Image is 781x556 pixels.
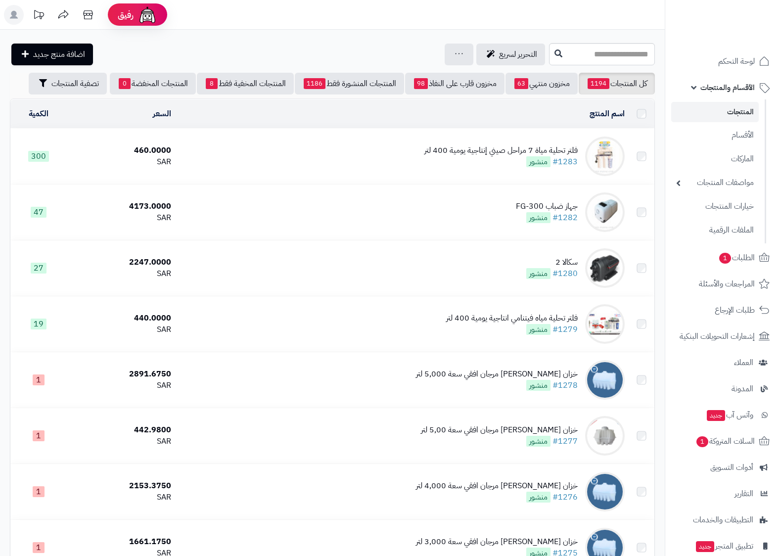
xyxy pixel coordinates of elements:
a: الملفات الرقمية [671,220,759,241]
span: منشور [526,324,551,335]
a: مخزون منتهي63 [505,73,578,94]
span: التحرير لسريع [499,48,537,60]
a: لوحة التحكم [671,49,775,73]
a: المنتجات [671,102,759,122]
a: المدونة [671,377,775,401]
a: التحرير لسريع [476,44,545,65]
a: وآتس آبجديد [671,403,775,427]
a: مواصفات المنتجات [671,172,759,193]
span: منشور [526,492,551,503]
span: 47 [31,207,46,218]
a: طلبات الإرجاع [671,298,775,322]
div: خزان [PERSON_NAME] مرجان افقي سعة 5,000 لتر [416,369,578,380]
div: فلتر تحلية مياه فيتنامي انتاجية يومية 400 لتر [446,313,578,324]
a: الطلبات1 [671,246,775,270]
span: 1 [33,430,45,441]
div: خزان [PERSON_NAME] مرجان افقي سعة 4,000 لتر [416,480,578,492]
a: اسم المنتج [590,108,625,120]
span: أدوات التسويق [710,461,753,474]
a: أدوات التسويق [671,456,775,479]
div: فلتر تحلية مياة 7 مراحل صيني إنتاجية يومية 400 لتر [424,145,578,156]
span: 1186 [304,78,325,89]
span: جديد [696,541,714,552]
img: logo-2.png [714,28,772,48]
span: 1 [719,253,731,264]
a: السلات المتروكة1 [671,429,775,453]
div: SAR [71,492,171,503]
span: طلبات الإرجاع [715,303,755,317]
span: 63 [514,78,528,89]
a: #1280 [552,268,578,279]
a: تحديثات المنصة [26,5,51,27]
span: 1 [33,486,45,497]
span: منشور [526,156,551,167]
a: إشعارات التحويلات البنكية [671,324,775,348]
span: وآتس آب [706,408,753,422]
span: 300 [28,151,49,162]
div: SAR [71,324,171,335]
div: 2247.0000 [71,257,171,268]
img: جهاز ضباب FG-300 [585,192,625,232]
span: الطلبات [718,251,755,265]
a: المنتجات المخفضة0 [110,73,196,94]
img: فلتر تحلية مياه فيتنامي انتاجية يومية 400 لتر [585,304,625,344]
div: SAR [71,380,171,391]
div: 440.0000 [71,313,171,324]
span: 1 [696,436,708,447]
a: مخزون قارب على النفاذ98 [405,73,505,94]
a: الكمية [29,108,48,120]
div: خزان [PERSON_NAME] مرجان افقي سعة 3,000 لتر [416,536,578,548]
a: اضافة منتج جديد [11,44,93,65]
a: الأقسام [671,125,759,146]
div: 1661.1750 [71,536,171,548]
a: المنتجات المخفية فقط8 [197,73,294,94]
span: 27 [31,263,46,274]
span: تطبيق المتجر [695,539,753,553]
span: لوحة التحكم [718,54,755,68]
span: منشور [526,380,551,391]
div: 460.0000 [71,145,171,156]
a: #1276 [552,491,578,503]
a: كل المنتجات1194 [579,73,655,94]
span: تصفية المنتجات [51,78,99,90]
div: SAR [71,436,171,447]
button: تصفية المنتجات [29,73,107,94]
div: 442.9800 [71,424,171,436]
span: رفيق [118,9,134,21]
span: منشور [526,436,551,447]
div: SAR [71,268,171,279]
div: 2153.3750 [71,480,171,492]
span: 98 [414,78,428,89]
span: المدونة [732,382,753,396]
a: العملاء [671,351,775,374]
span: التقارير [735,487,753,501]
span: 19 [31,319,46,329]
div: جهاز ضباب FG-300 [516,201,578,212]
img: خزان المهيدب مرجان افقي سعة 5,00 لتر [585,416,625,456]
a: المنتجات المنشورة فقط1186 [295,73,404,94]
a: التطبيقات والخدمات [671,508,775,532]
div: سكالا 2 [526,257,578,268]
a: الماركات [671,148,759,170]
span: إشعارات التحويلات البنكية [680,329,755,343]
span: الأقسام والمنتجات [700,81,755,94]
div: خزان [PERSON_NAME] مرجان افقي سعة 5,00 لتر [421,424,578,436]
img: سكالا 2 [585,248,625,288]
span: 8 [206,78,218,89]
span: المراجعات والأسئلة [699,277,755,291]
a: #1278 [552,379,578,391]
span: 1 [33,374,45,385]
div: SAR [71,156,171,168]
span: اضافة منتج جديد [33,48,85,60]
a: #1283 [552,156,578,168]
span: 1194 [588,78,609,89]
div: SAR [71,212,171,224]
span: السلات المتروكة [695,434,755,448]
img: فلتر تحلية مياة 7 مراحل صيني إنتاجية يومية 400 لتر [585,137,625,176]
div: 2891.6750 [71,369,171,380]
a: خيارات المنتجات [671,196,759,217]
a: #1282 [552,212,578,224]
span: 1 [33,542,45,553]
img: ai-face.png [138,5,157,25]
span: العملاء [734,356,753,370]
